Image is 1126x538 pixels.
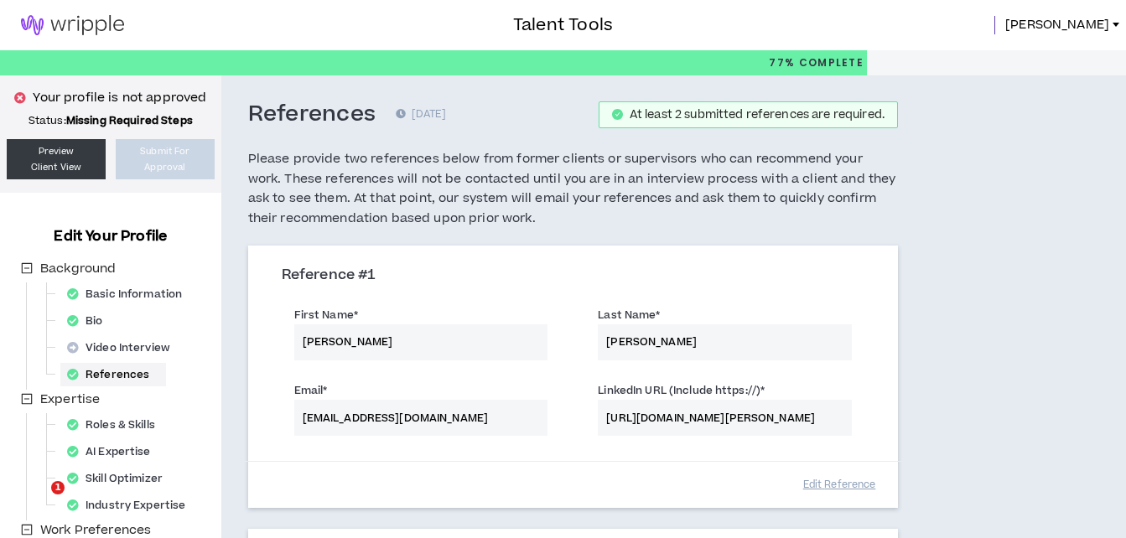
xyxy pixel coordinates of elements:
[60,494,202,517] div: Industry Expertise
[797,470,881,499] button: Edit Reference
[60,467,179,490] div: Skill Optimizer
[37,259,119,279] span: Background
[47,226,174,246] h3: Edit Your Profile
[60,413,172,437] div: Roles & Skills
[60,363,166,386] div: References
[612,109,623,120] span: check-circle
[21,393,33,405] span: minus-square
[7,114,215,127] p: Status:
[116,139,215,179] button: Submit ForApproval
[282,266,864,285] h3: Reference # 1
[40,391,100,408] span: Expertise
[795,55,864,70] span: Complete
[60,336,187,360] div: Video Interview
[60,309,120,333] div: Bio
[60,282,199,306] div: Basic Information
[37,390,103,410] span: Expertise
[40,260,116,277] span: Background
[60,440,168,463] div: AI Expertise
[21,524,33,535] span: minus-square
[66,113,193,128] strong: Missing Required Steps
[7,139,106,179] a: PreviewClient View
[513,13,613,38] h3: Talent Tools
[33,89,206,107] p: Your profile is not approved
[248,149,898,229] h5: Please provide two references below from former clients or supervisors who can recommend your wor...
[248,101,376,129] h3: References
[21,262,33,274] span: minus-square
[396,106,446,123] p: [DATE]
[1005,16,1109,34] span: [PERSON_NAME]
[51,481,65,494] span: 1
[17,481,57,521] iframe: Intercom live chat
[769,50,864,75] p: 77%
[630,109,885,121] div: At least 2 submitted references are required.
